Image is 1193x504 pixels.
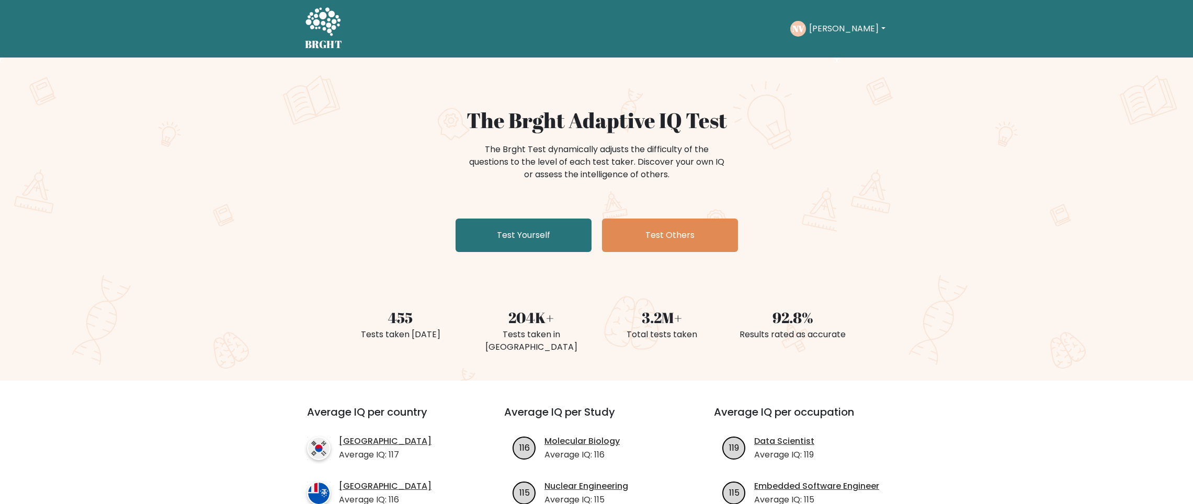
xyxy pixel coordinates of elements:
[519,486,530,498] text: 115
[602,219,738,252] a: Test Others
[307,406,467,431] h3: Average IQ per country
[734,328,852,341] div: Results rated as accurate
[754,480,879,492] a: Embedded Software Engineer
[307,437,331,460] img: country
[305,4,343,53] a: BRGHT
[339,435,431,448] a: [GEOGRAPHIC_DATA]
[544,435,620,448] a: Molecular Biology
[729,441,739,453] text: 119
[504,406,689,431] h3: Average IQ per Study
[603,306,721,328] div: 3.2M+
[603,328,721,341] div: Total tests taken
[305,38,343,51] h5: BRGHT
[544,449,620,461] p: Average IQ: 116
[466,143,728,181] div: The Brght Test dynamically adjusts the difficulty of the questions to the level of each test take...
[734,306,852,328] div: 92.8%
[544,480,628,492] a: Nuclear Engineering
[456,219,592,252] a: Test Yourself
[342,328,460,341] div: Tests taken [DATE]
[754,449,814,461] p: Average IQ: 119
[342,108,852,133] h1: The Brght Adaptive IQ Test
[729,486,740,498] text: 115
[339,449,431,461] p: Average IQ: 117
[472,306,590,328] div: 204K+
[714,406,899,431] h3: Average IQ per occupation
[792,22,804,35] text: NV
[754,435,814,448] a: Data Scientist
[519,441,530,453] text: 116
[806,22,888,36] button: [PERSON_NAME]
[339,480,431,492] a: [GEOGRAPHIC_DATA]
[342,306,460,328] div: 455
[472,328,590,353] div: Tests taken in [GEOGRAPHIC_DATA]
